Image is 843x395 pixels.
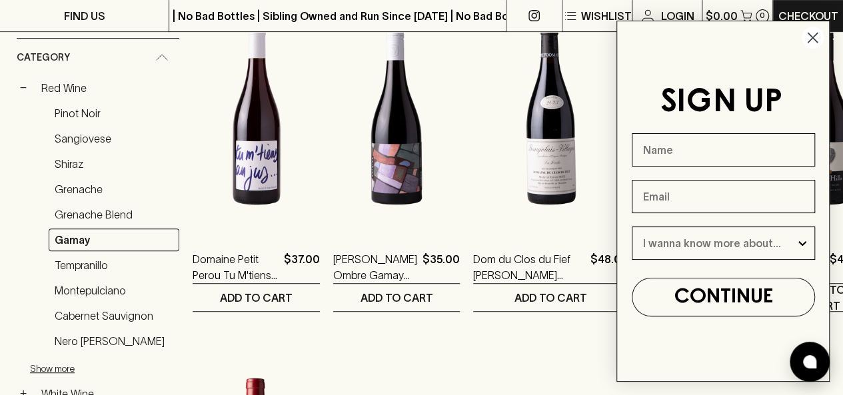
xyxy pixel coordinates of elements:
[473,251,585,283] a: Dom du Clos du Fief [PERSON_NAME][GEOGRAPHIC_DATA]-Villages 2023
[581,8,632,24] p: Wishlist
[49,279,179,302] a: Montepulciano
[64,8,105,24] p: FIND US
[590,251,628,283] p: $48.00
[49,254,179,276] a: Tempranillo
[361,290,433,306] p: ADD TO CART
[422,251,460,283] p: $35.00
[632,180,815,213] input: Email
[220,290,293,306] p: ADD TO CART
[333,251,417,283] a: [PERSON_NAME] Ombre Gamay 2023
[643,227,796,259] input: I wanna know more about...
[333,284,460,311] button: ADD TO CART
[49,102,179,125] a: Pinot Noir
[30,355,205,382] button: Show more
[603,7,843,395] div: FLYOUT Form
[49,153,179,175] a: Shiraz
[660,87,782,118] span: SIGN UP
[193,284,320,311] button: ADD TO CART
[632,133,815,167] input: Name
[514,290,587,306] p: ADD TO CART
[17,49,70,66] span: Category
[49,178,179,200] a: Grenache
[801,26,824,49] button: Close dialog
[473,284,628,311] button: ADD TO CART
[796,227,809,259] button: Show Options
[49,330,179,352] a: Nero [PERSON_NAME]
[193,251,279,283] a: Domaine Petit Perou Tu M'tiens au Jus Pas Beaujolais Gamay 2023
[17,39,179,77] div: Category
[284,251,320,283] p: $37.00
[17,81,30,95] button: −
[49,127,179,150] a: Sangiovese
[49,304,179,327] a: Cabernet Sauvignon
[49,203,179,226] a: Grenache Blend
[35,77,179,99] a: Red Wine
[803,355,816,368] img: bubble-icon
[632,278,815,316] button: CONTINUE
[49,228,179,251] a: Gamay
